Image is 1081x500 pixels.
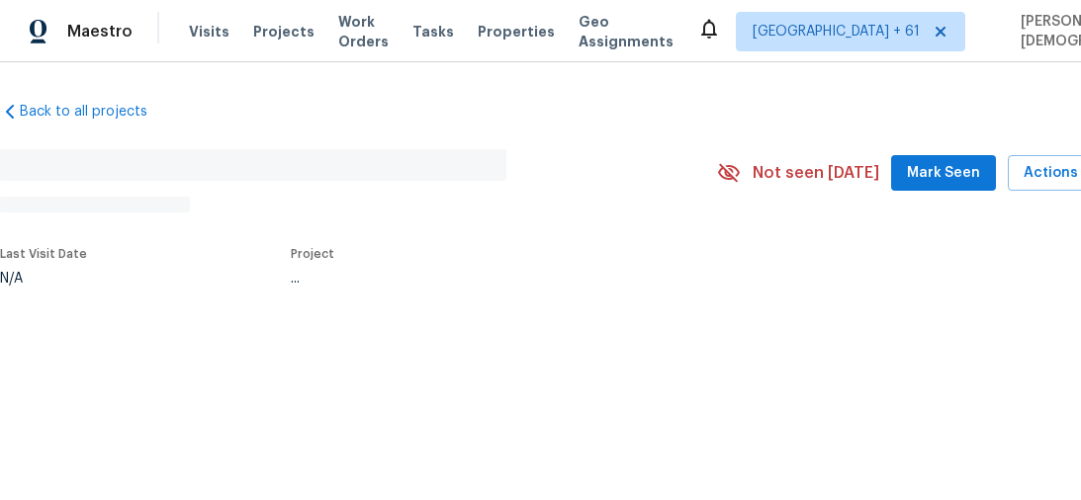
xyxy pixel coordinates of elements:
[579,12,674,51] span: Geo Assignments
[907,161,980,186] span: Mark Seen
[338,12,389,51] span: Work Orders
[67,22,133,42] span: Maestro
[291,248,334,260] span: Project
[412,25,454,39] span: Tasks
[753,22,920,42] span: [GEOGRAPHIC_DATA] + 61
[891,155,996,192] button: Mark Seen
[253,22,315,42] span: Projects
[189,22,229,42] span: Visits
[478,22,555,42] span: Properties
[753,163,879,183] span: Not seen [DATE]
[291,272,671,286] div: ...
